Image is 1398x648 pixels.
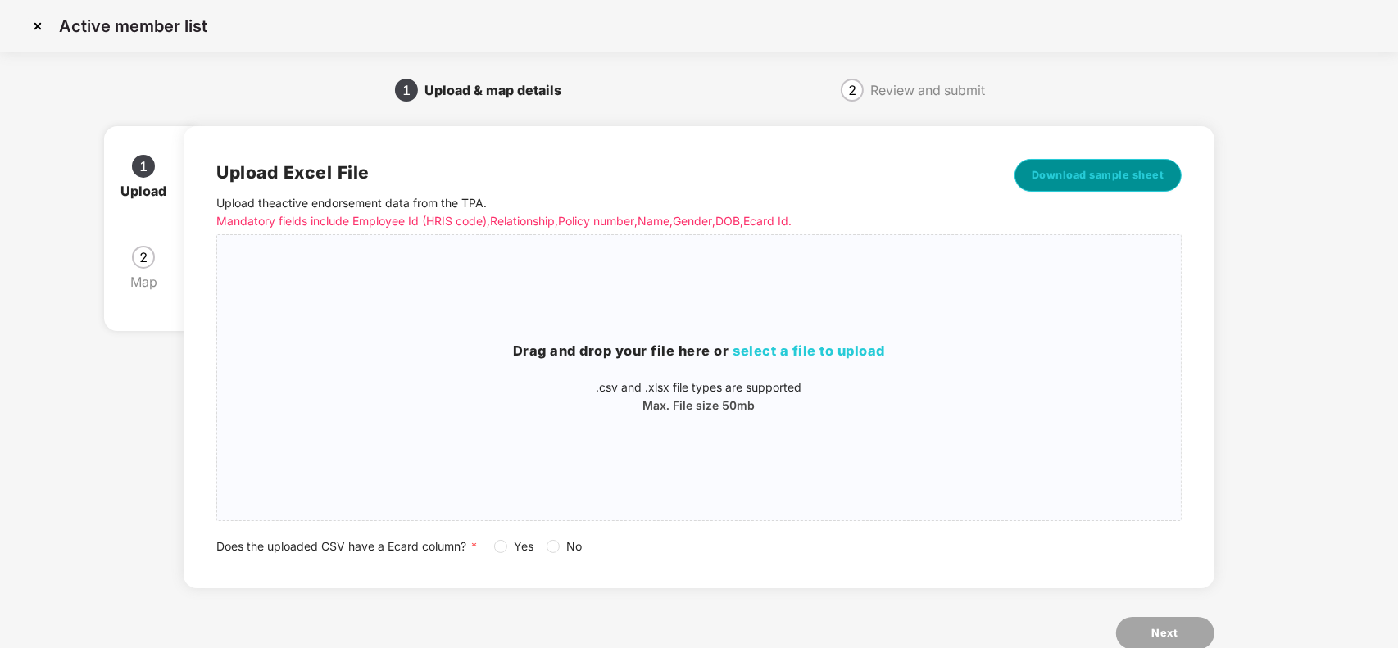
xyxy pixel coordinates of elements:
[217,235,1180,520] span: Drag and drop your file here orselect a file to upload.csv and .xlsx file types are supportedMax....
[217,397,1180,415] p: Max. File size 50mb
[216,194,980,230] p: Upload the active endorsement data from the TPA .
[217,378,1180,397] p: .csv and .xlsx file types are supported
[139,160,148,173] span: 1
[848,84,856,97] span: 2
[217,341,1180,362] h3: Drag and drop your file here or
[560,537,588,555] span: No
[1032,167,1164,184] span: Download sample sheet
[507,537,540,555] span: Yes
[870,77,985,103] div: Review and submit
[402,84,411,97] span: 1
[59,16,207,36] p: Active member list
[216,212,980,230] p: Mandatory fields include Employee Id (HRIS code), Relationship, Policy number, Name, Gender, DOB,...
[216,537,1181,555] div: Does the uploaded CSV have a Ecard column?
[424,77,574,103] div: Upload & map details
[130,269,170,295] div: Map
[25,13,51,39] img: svg+xml;base64,PHN2ZyBpZD0iQ3Jvc3MtMzJ4MzIiIHhtbG5zPSJodHRwOi8vd3d3LnczLm9yZy8yMDAwL3N2ZyIgd2lkdG...
[216,159,980,186] h2: Upload Excel File
[1014,159,1182,192] button: Download sample sheet
[733,342,886,359] span: select a file to upload
[139,251,148,264] span: 2
[120,178,179,204] div: Upload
